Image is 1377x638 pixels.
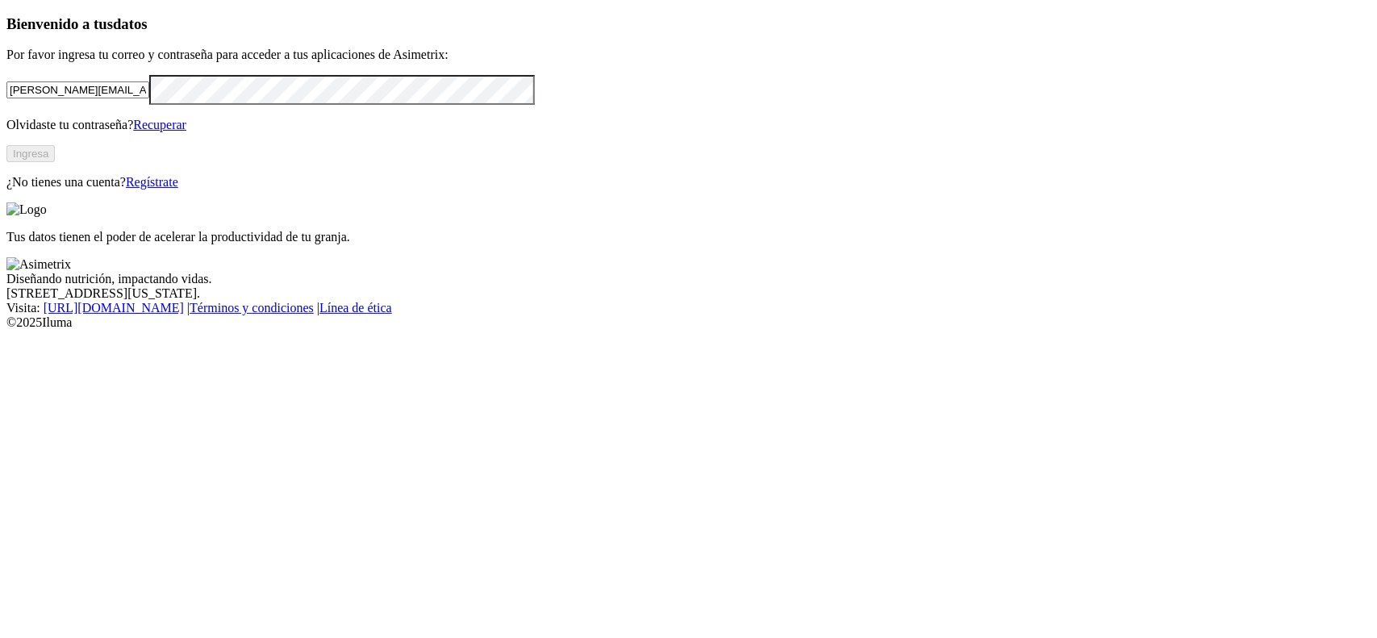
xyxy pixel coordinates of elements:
[190,301,314,315] a: Términos y condiciones
[6,118,1371,132] p: Olvidaste tu contraseña?
[6,301,1371,315] div: Visita : | |
[6,175,1371,190] p: ¿No tienes una cuenta?
[6,257,71,272] img: Asimetrix
[113,15,148,32] span: datos
[6,286,1371,301] div: [STREET_ADDRESS][US_STATE].
[319,301,392,315] a: Línea de ética
[6,230,1371,244] p: Tus datos tienen el poder de acelerar la productividad de tu granja.
[44,301,184,315] a: [URL][DOMAIN_NAME]
[6,315,1371,330] div: © 2025 Iluma
[6,15,1371,33] h3: Bienvenido a tus
[6,81,149,98] input: Tu correo
[6,145,55,162] button: Ingresa
[6,202,47,217] img: Logo
[126,175,178,189] a: Regístrate
[6,272,1371,286] div: Diseñando nutrición, impactando vidas.
[6,48,1371,62] p: Por favor ingresa tu correo y contraseña para acceder a tus aplicaciones de Asimetrix:
[133,118,186,131] a: Recuperar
